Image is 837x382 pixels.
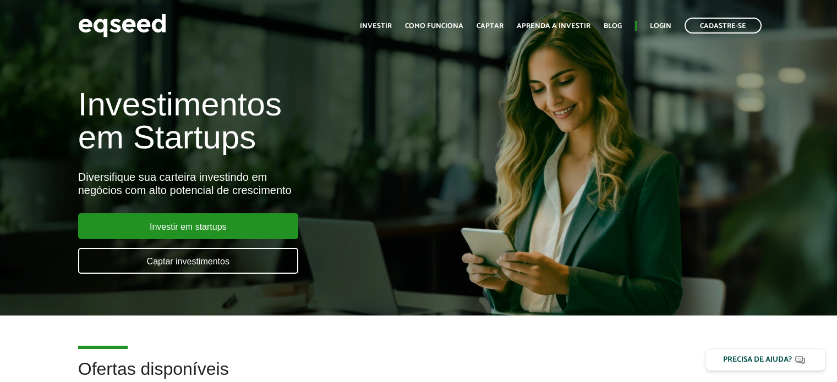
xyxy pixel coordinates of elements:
[78,213,298,239] a: Investir em startups
[78,170,480,197] div: Diversifique sua carteira investindo em negócios com alto potencial de crescimento
[604,23,622,30] a: Blog
[78,11,166,40] img: EqSeed
[517,23,590,30] a: Aprenda a investir
[360,23,392,30] a: Investir
[650,23,671,30] a: Login
[78,248,298,274] a: Captar investimentos
[78,88,480,154] h1: Investimentos em Startups
[685,18,762,34] a: Cadastre-se
[405,23,463,30] a: Como funciona
[477,23,504,30] a: Captar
